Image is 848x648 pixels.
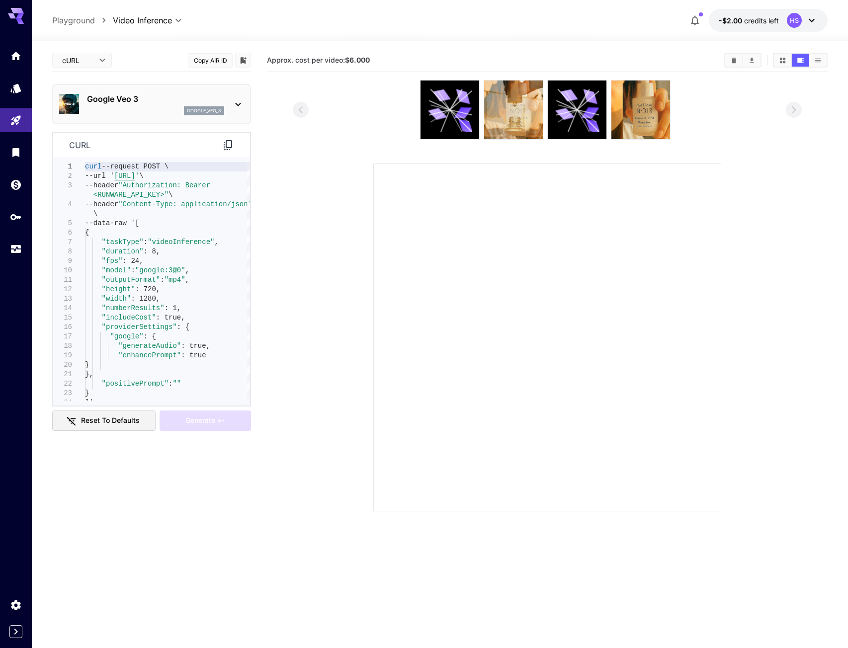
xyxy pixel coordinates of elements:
span: : 24, [123,257,144,265]
span: { [85,229,89,237]
span: Video Inference [113,14,172,26]
button: Show videos in video view [792,54,809,67]
span: "providerSettings" [102,323,177,331]
span: "includeCost" [102,314,156,322]
div: 24 [53,398,72,407]
div: 9 [53,256,72,266]
div: 22 [53,379,72,389]
div: 8 [53,247,72,256]
div: Home [10,50,22,62]
span: "width" [102,295,131,303]
span: \ [139,172,143,180]
div: -$2.00 [719,15,779,26]
div: 5 [53,219,72,228]
span: : 8, [144,247,161,255]
span: \ [93,210,97,218]
span: --data-raw '[ [85,219,139,227]
div: 21 [53,370,72,379]
span: [URL] [114,172,135,180]
div: 10 [53,266,72,275]
div: 14 [53,304,72,313]
span: "outputFormat" [102,276,161,284]
div: 19 [53,351,72,360]
button: Show videos in list view [809,54,827,67]
button: Show videos in grid view [774,54,791,67]
div: 16 [53,323,72,332]
span: curl [85,162,102,170]
div: 3 [53,181,72,190]
span: : 1280, [131,295,160,303]
span: "enhancePrompt" [118,351,181,359]
span: "positivePrompt" [102,380,169,388]
div: 18 [53,341,72,351]
span: "generateAudio" [118,342,181,350]
button: Clear videos [725,54,743,67]
b: $6.000 [345,56,370,64]
a: Playground [52,14,95,26]
span: "Content-Type: application/json" [118,200,252,208]
span: "numberResults" [102,304,165,312]
div: 6 [53,228,72,238]
div: API Keys [10,211,22,223]
span: --header [85,181,118,189]
span: : { [144,332,156,340]
div: Settings [10,599,22,611]
span: --url ' [85,172,114,180]
span: "height" [102,285,135,293]
nav: breadcrumb [52,14,113,26]
div: Usage [10,243,22,255]
span: "fps" [102,257,123,265]
div: 23 [53,389,72,398]
span: , [215,238,219,246]
div: 1 [53,162,72,171]
span: "duration" [102,247,144,255]
div: Playground [10,114,22,127]
span: ' [135,172,139,180]
span: "google" [110,332,143,340]
p: Google Veo 3 [87,93,224,105]
div: Expand sidebar [9,625,22,638]
span: cURL [62,55,93,66]
span: }, [85,370,93,378]
div: 17 [53,332,72,341]
span: "model" [102,266,131,274]
div: Library [10,146,22,159]
span: , [185,276,189,284]
img: eO07AAAAAElFTkSuQmCC [611,81,670,139]
span: <RUNWARE_API_KEY>" [93,191,169,199]
span: : 720, [135,285,160,293]
p: google_veo_3 [187,107,221,114]
div: Clear videosDownload All [724,53,762,68]
button: -$2.00HS [709,9,828,32]
div: HS [787,13,802,28]
span: "" [172,380,181,388]
button: Reset to defaults [52,410,156,431]
span: , [185,266,189,274]
span: : 1, [165,304,181,312]
span: "Authorization: Bearer [118,181,210,189]
span: "taskType" [102,238,144,246]
p: curl [69,139,90,151]
div: 7 [53,238,72,247]
div: 13 [53,294,72,304]
span: } [85,389,89,397]
span: : { [177,323,189,331]
span: credits left [744,16,779,25]
span: --request POST \ [102,162,169,170]
div: 2 [53,171,72,181]
button: Add to library [239,54,248,66]
span: Approx. cost per video: [267,56,370,64]
button: Copy AIR ID [188,53,233,68]
span: : [169,380,172,388]
span: : true, [156,314,185,322]
div: 15 [53,313,72,323]
span: --header [85,200,118,208]
span: \ [169,191,172,199]
div: Models [10,82,22,94]
span: } [85,361,89,369]
div: Google Veo 3google_veo_3 [59,89,244,119]
div: 11 [53,275,72,285]
span: ]' [85,399,93,406]
span: : [131,266,135,274]
span: : [144,238,148,246]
